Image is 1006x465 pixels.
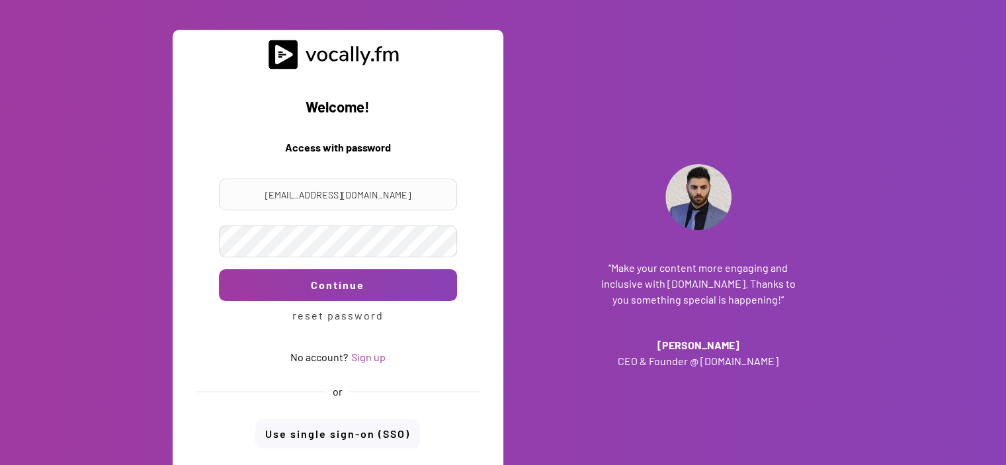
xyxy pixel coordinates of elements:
div: No account? [290,350,348,364]
h3: CEO & Founder @ [DOMAIN_NAME] [599,353,798,369]
button: reset password [288,301,388,330]
h2: Welcome! [183,96,493,120]
button: Sign up [351,350,386,364]
img: Addante_Profile.png [665,164,732,230]
h3: [PERSON_NAME] [599,337,798,353]
h3: Access with password [183,140,493,163]
img: vocally%20logo.svg [269,40,407,69]
input: Your email [219,179,457,210]
h3: “Make your content more engaging and inclusive with [DOMAIN_NAME]. Thanks to you something specia... [599,260,798,308]
div: or [333,384,343,399]
button: Continue [219,269,457,301]
button: Use single sign-on (SSO) [255,419,420,448]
